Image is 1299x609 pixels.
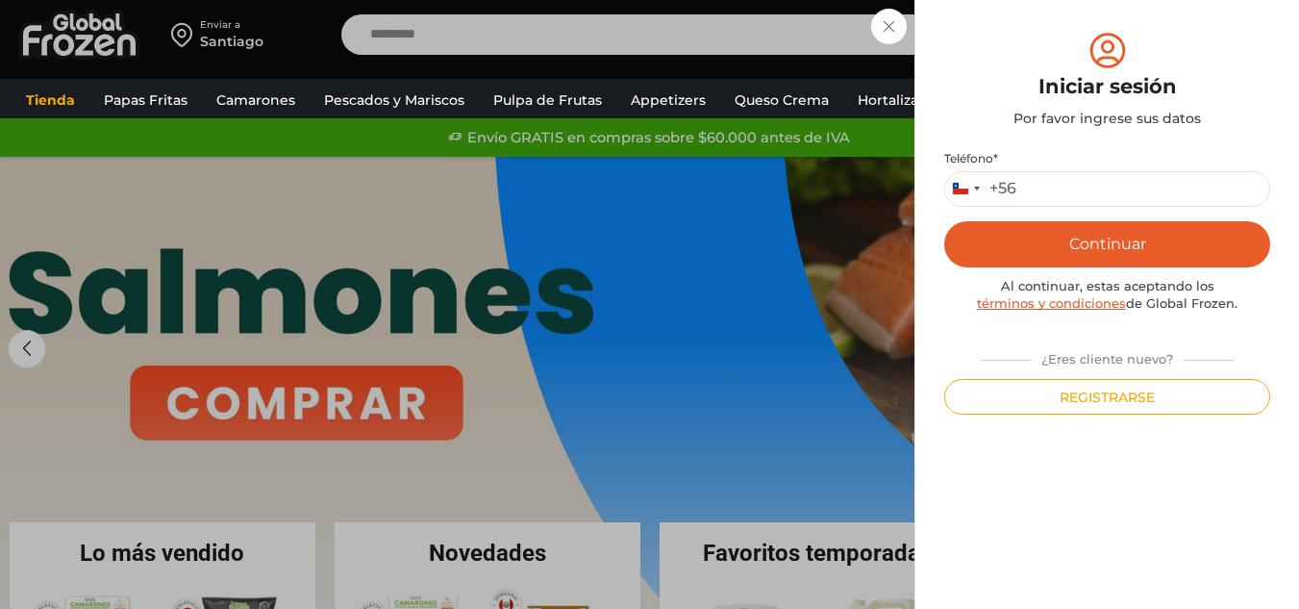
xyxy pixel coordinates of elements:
[94,82,197,118] a: Papas Fritas
[944,109,1270,128] div: Por favor ingrese sus datos
[725,82,838,118] a: Queso Crema
[944,379,1270,415] button: Registrarse
[945,172,1016,206] button: Selected country
[944,221,1270,267] button: Continuar
[977,295,1126,311] a: términos y condiciones
[944,151,1270,166] label: Teléfono
[621,82,715,118] a: Appetizers
[970,343,1244,368] div: ¿Eres cliente nuevo?
[1086,29,1130,72] img: tabler-icon-user-circle.svg
[314,82,474,118] a: Pescados y Mariscos
[944,277,1270,313] div: Al continuar, estas aceptando los de Global Frozen.
[848,82,935,118] a: Hortalizas
[484,82,612,118] a: Pulpa de Frutas
[944,72,1270,101] div: Iniciar sesión
[207,82,305,118] a: Camarones
[16,82,85,118] a: Tienda
[989,179,1016,199] div: +56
